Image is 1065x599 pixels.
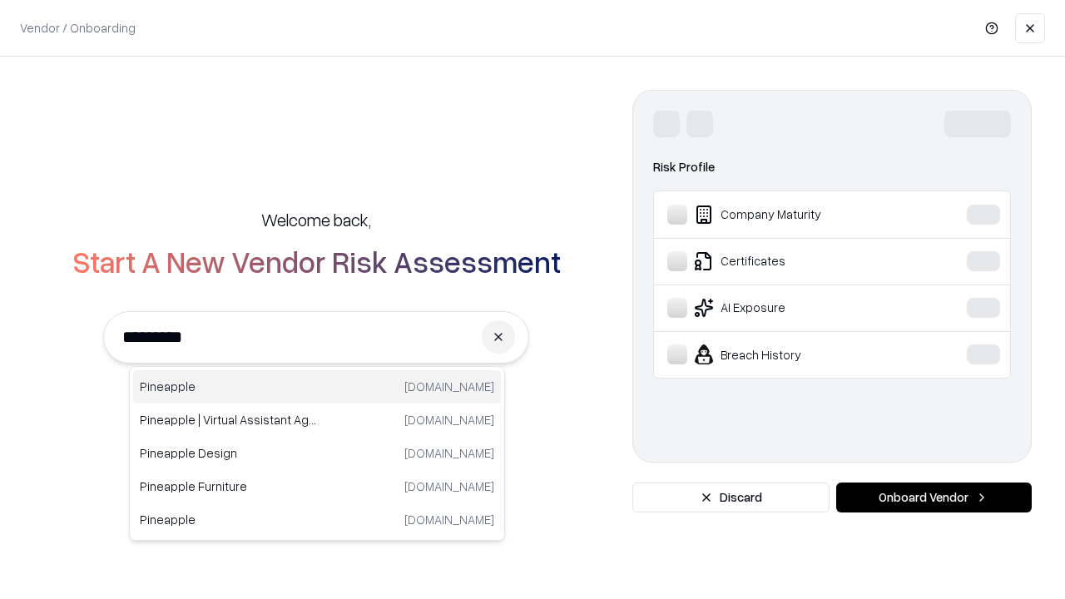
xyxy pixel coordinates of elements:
[632,483,830,512] button: Discard
[667,205,916,225] div: Company Maturity
[404,378,494,395] p: [DOMAIN_NAME]
[140,444,317,462] p: Pineapple Design
[404,444,494,462] p: [DOMAIN_NAME]
[836,483,1032,512] button: Onboard Vendor
[667,344,916,364] div: Breach History
[129,366,505,541] div: Suggestions
[261,208,371,231] h5: Welcome back,
[140,378,317,395] p: Pineapple
[404,411,494,428] p: [DOMAIN_NAME]
[140,478,317,495] p: Pineapple Furniture
[140,411,317,428] p: Pineapple | Virtual Assistant Agency
[72,245,561,278] h2: Start A New Vendor Risk Assessment
[404,511,494,528] p: [DOMAIN_NAME]
[667,298,916,318] div: AI Exposure
[140,511,317,528] p: Pineapple
[653,157,1011,177] div: Risk Profile
[404,478,494,495] p: [DOMAIN_NAME]
[20,19,136,37] p: Vendor / Onboarding
[667,251,916,271] div: Certificates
